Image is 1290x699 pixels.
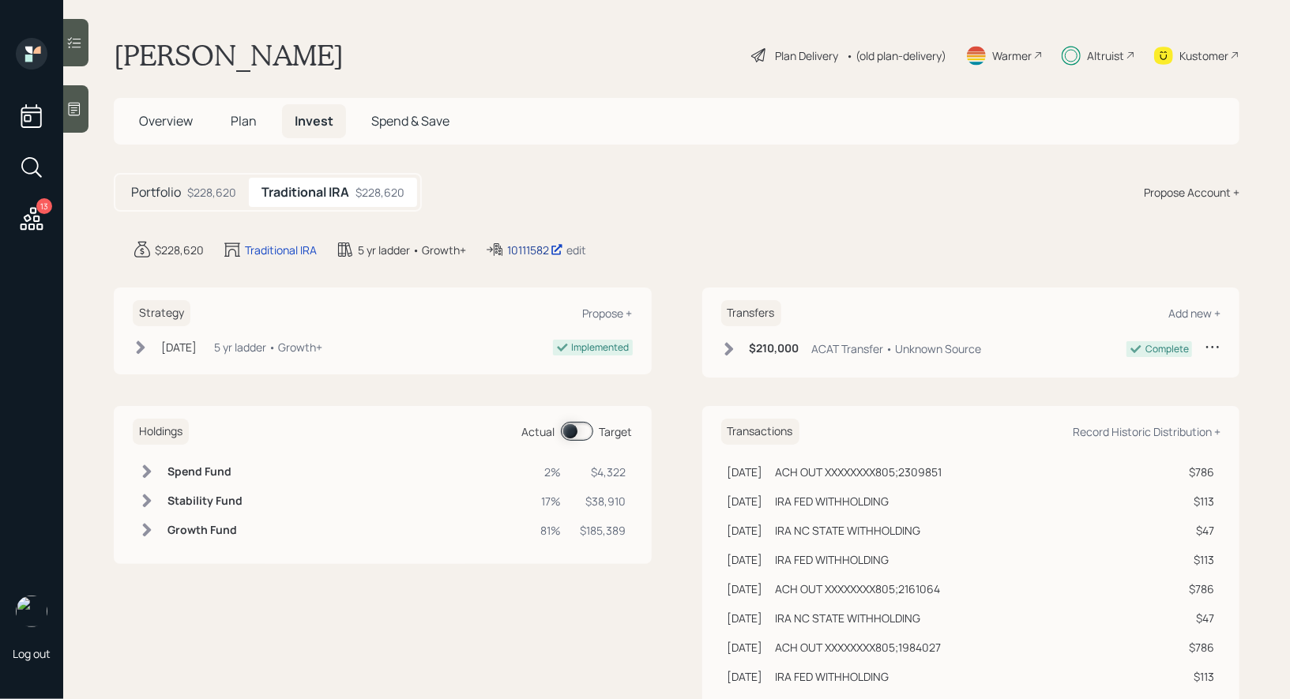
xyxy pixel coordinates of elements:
div: Actual [522,423,555,440]
h6: Spend Fund [167,465,243,479]
div: $113 [1189,551,1214,568]
div: IRA FED WITHHOLDING [776,551,889,568]
div: ACH OUT XXXXXXXX805;2309851 [776,464,942,480]
div: $786 [1189,464,1214,480]
div: IRA NC STATE WITHHOLDING [776,610,921,626]
span: Invest [295,112,333,130]
h6: $210,000 [750,342,799,355]
div: Traditional IRA [245,242,317,258]
div: $113 [1189,493,1214,509]
h6: Stability Fund [167,494,243,508]
div: $113 [1189,668,1214,685]
h6: Strategy [133,300,190,326]
h5: Traditional IRA [261,185,349,200]
div: [DATE] [728,522,763,539]
div: Implemented [572,340,630,355]
div: $228,620 [155,242,204,258]
div: 2% [541,464,562,480]
div: 5 yr ladder • Growth+ [214,339,322,355]
h1: [PERSON_NAME] [114,38,344,73]
div: $228,620 [187,184,236,201]
div: Propose Account + [1144,184,1239,201]
span: Spend & Save [371,112,449,130]
span: Overview [139,112,193,130]
span: Plan [231,112,257,130]
div: ACH OUT XXXXXXXX805;1984027 [776,639,942,656]
h6: Holdings [133,419,189,445]
div: IRA NC STATE WITHHOLDING [776,522,921,539]
div: $185,389 [581,522,626,539]
div: $4,322 [581,464,626,480]
div: [DATE] [728,581,763,597]
div: ACAT Transfer • Unknown Source [812,340,982,357]
h6: Transactions [721,419,799,445]
div: 17% [541,493,562,509]
div: Log out [13,646,51,661]
div: 81% [541,522,562,539]
img: treva-nostdahl-headshot.png [16,596,47,627]
div: $228,620 [355,184,404,201]
div: Target [600,423,633,440]
div: $47 [1189,610,1214,626]
div: Record Historic Distribution + [1073,424,1220,439]
div: [DATE] [728,493,763,509]
div: Plan Delivery [775,47,838,64]
h6: Transfers [721,300,781,326]
div: ACH OUT XXXXXXXX805;2161064 [776,581,941,597]
div: Altruist [1087,47,1124,64]
div: Kustomer [1179,47,1228,64]
div: $786 [1189,639,1214,656]
div: [DATE] [728,668,763,685]
div: [DATE] [728,464,763,480]
h5: Portfolio [131,185,181,200]
div: $47 [1189,522,1214,539]
div: Warmer [992,47,1032,64]
div: Propose + [583,306,633,321]
div: Complete [1145,342,1189,356]
div: edit [566,242,586,257]
div: [DATE] [728,610,763,626]
div: [DATE] [728,551,763,568]
div: 5 yr ladder • Growth+ [358,242,466,258]
div: 10111582 [507,242,563,258]
div: $786 [1189,581,1214,597]
div: 13 [36,198,52,214]
div: Add new + [1168,306,1220,321]
div: [DATE] [728,639,763,656]
div: IRA FED WITHHOLDING [776,668,889,685]
div: IRA FED WITHHOLDING [776,493,889,509]
div: • (old plan-delivery) [846,47,946,64]
div: $38,910 [581,493,626,509]
div: [DATE] [161,339,197,355]
h6: Growth Fund [167,524,243,537]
